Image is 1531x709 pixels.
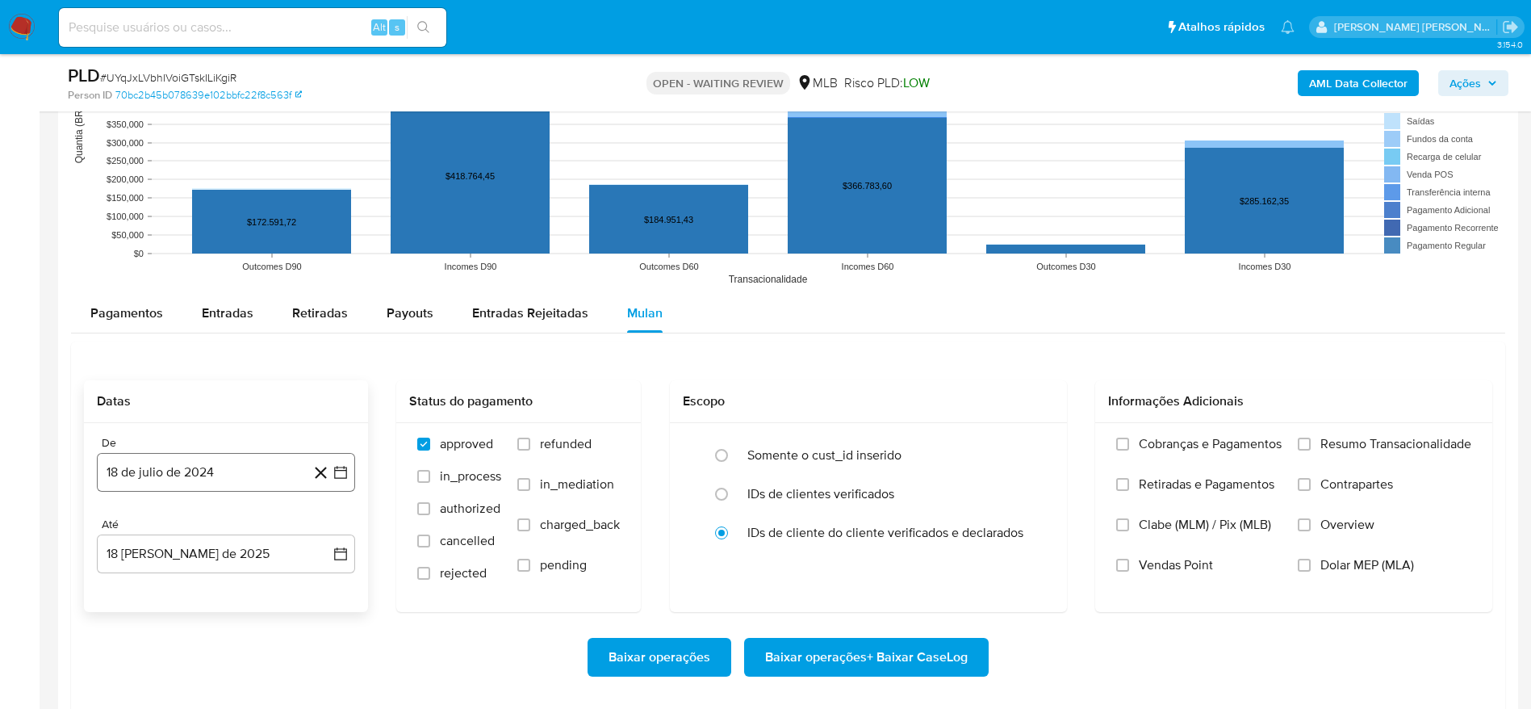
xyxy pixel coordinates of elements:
[115,88,302,103] a: 70bc2b45b078639e102bbfc22f8c563f
[1281,20,1295,34] a: Notificações
[68,62,100,88] b: PLD
[1334,19,1497,35] p: lucas.santiago@mercadolivre.com
[646,72,790,94] p: OPEN - WAITING REVIEW
[1449,70,1481,96] span: Ações
[844,74,930,92] span: Risco PLD:
[1309,70,1408,96] b: AML Data Collector
[797,74,838,92] div: MLB
[1438,70,1508,96] button: Ações
[59,17,446,38] input: Pesquise usuários ou casos...
[903,73,930,92] span: LOW
[373,19,386,35] span: Alt
[1497,38,1523,51] span: 3.154.0
[1298,70,1419,96] button: AML Data Collector
[1502,19,1519,36] a: Sair
[407,16,440,39] button: search-icon
[1178,19,1265,36] span: Atalhos rápidos
[100,69,236,86] span: # UYqJxLVbhIVoiGTskILiKgiR
[395,19,399,35] span: s
[68,88,112,103] b: Person ID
